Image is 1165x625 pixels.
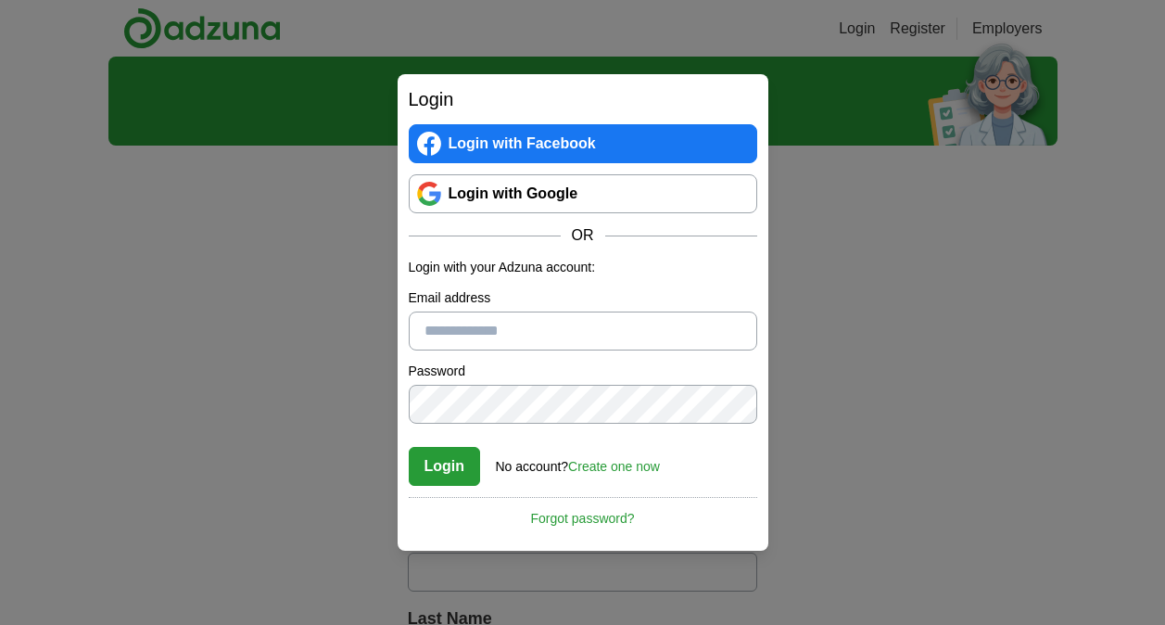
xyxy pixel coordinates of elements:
[496,446,660,477] div: No account?
[409,362,757,381] label: Password
[561,224,605,247] span: OR
[409,174,757,213] a: Login with Google
[409,447,481,486] button: Login
[409,258,757,277] p: Login with your Adzuna account:
[568,459,660,474] a: Create one now
[409,497,757,529] a: Forgot password?
[409,85,757,113] h2: Login
[409,124,757,163] a: Login with Facebook
[409,288,757,308] label: Email address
